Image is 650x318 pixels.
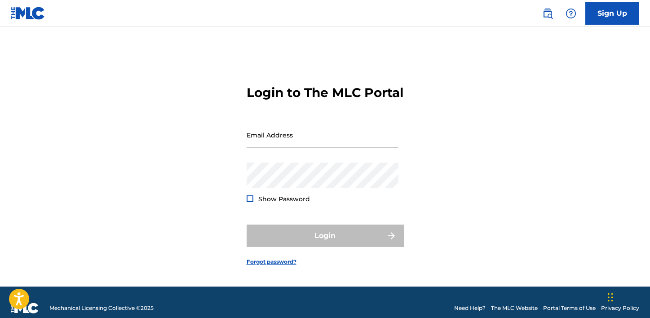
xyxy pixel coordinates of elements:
iframe: Chat Widget [605,275,650,318]
a: Sign Up [585,2,639,25]
a: Privacy Policy [601,304,639,312]
a: Public Search [539,4,557,22]
a: Need Help? [454,304,486,312]
a: Forgot password? [247,258,296,266]
h3: Login to The MLC Portal [247,85,403,101]
span: Show Password [258,195,310,203]
div: Help [562,4,580,22]
a: The MLC Website [491,304,538,312]
img: logo [11,303,39,314]
img: MLC Logo [11,7,45,20]
a: Portal Terms of Use [543,304,596,312]
div: Drag [608,284,613,311]
span: Mechanical Licensing Collective © 2025 [49,304,154,312]
img: help [566,8,576,19]
img: search [542,8,553,19]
